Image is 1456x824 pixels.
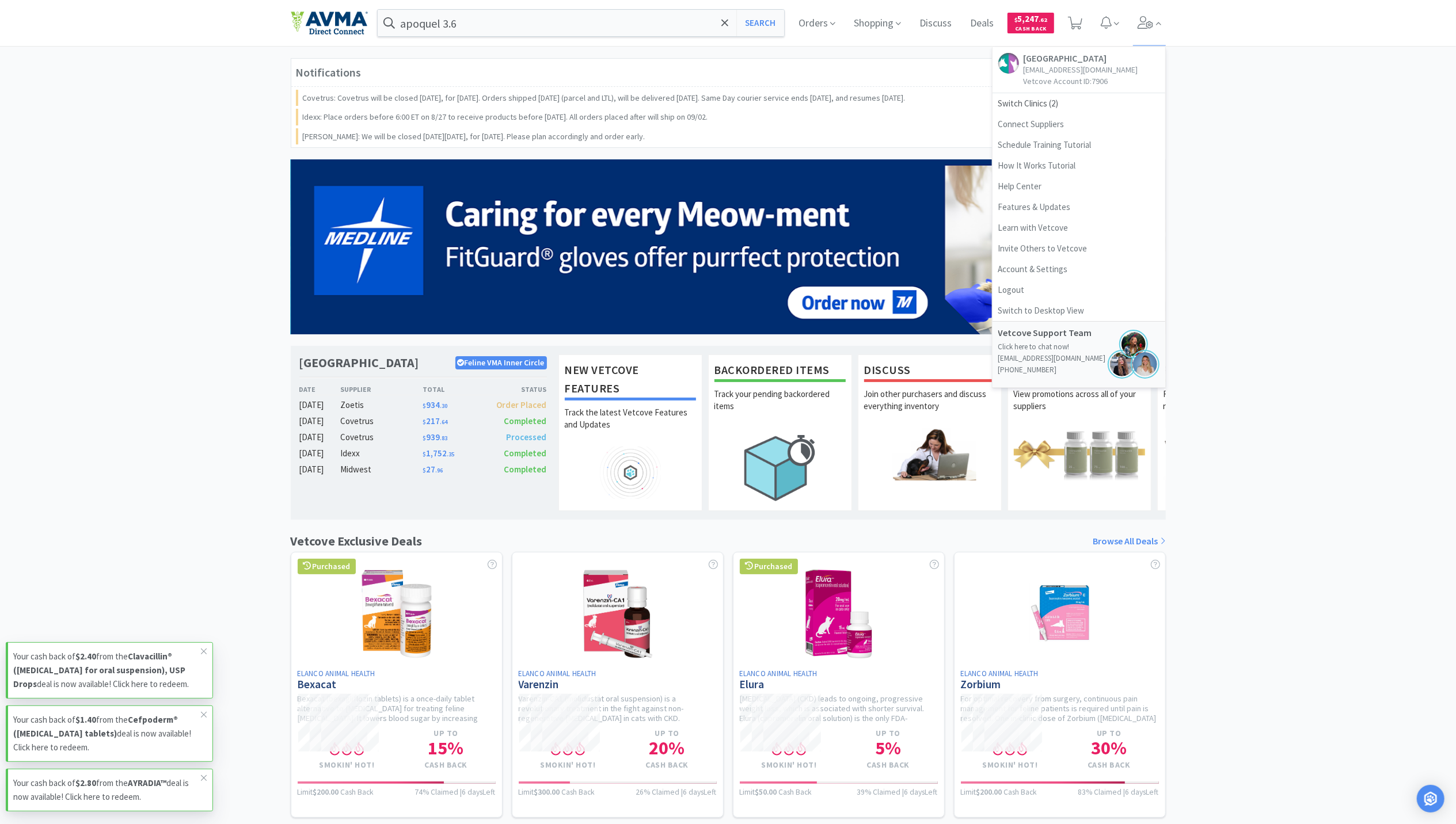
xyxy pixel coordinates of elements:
a: New Vetcove FeaturesTrack the latest Vetcove Features and Updates [558,354,702,511]
div: [DATE] [299,414,341,428]
h4: Up to [839,728,938,738]
strong: $1.40 [75,714,96,725]
a: [DATE]Covetrus$939.83Processed [299,430,547,444]
h4: Cash Back [618,760,717,770]
p: Feline VMA Inner Circle [455,356,547,369]
h5: [GEOGRAPHIC_DATA] [1024,53,1138,64]
h1: Discuss [864,361,995,382]
div: [DATE] [299,447,341,460]
strong: AYRADIA™ [128,777,166,788]
img: hero_samples.png [1164,428,1295,480]
a: Click here to chat now! [998,342,1070,352]
h4: Up to [618,728,717,738]
h1: 15 % [397,739,496,757]
span: 217 [423,415,447,426]
span: $ [423,434,426,442]
a: Invite Others to Vetcove [993,238,1165,259]
p: Request free samples on the newest veterinary products [1164,388,1295,428]
div: [DATE] [299,398,341,412]
a: Switch to Desktop View [993,300,1165,321]
span: $ [423,467,426,474]
button: Search [736,10,784,36]
span: Completed [504,415,546,426]
h4: Up to [1060,728,1159,738]
img: hero_discuss.png [864,428,995,480]
span: 5,247 [1014,13,1047,24]
span: $ [423,418,426,426]
a: Help Center [993,176,1165,197]
div: Supplier [340,384,423,395]
div: [DATE] [299,430,341,444]
div: Zoetis [340,398,423,412]
a: Browse All Deals [1093,534,1166,549]
span: 939 [423,432,447,442]
h4: Smokin' Hot! [519,760,618,770]
p: Your cash back of from the deal is now available! Click here to redeem. [13,650,201,691]
strong: Clavacillin® ([MEDICAL_DATA] for oral suspension), USP Drops [13,651,185,689]
a: Deals [965,18,998,29]
div: Covetrus [340,414,423,428]
p: [PHONE_NUMBER] [998,364,1160,376]
a: Features & Updates [993,197,1165,218]
a: Backordered ItemsTrack your pending backordered items [708,354,852,511]
img: hero_promotions.png [1014,428,1145,480]
img: jenna.png [1108,350,1136,379]
img: hero_feature_roadmap.png [565,447,696,499]
a: Connect Suppliers [993,114,1165,135]
a: Elanco Animal HealthZorbiumFor optimal recovery from surgery, continuous pain management for feli... [954,552,1166,818]
a: Free SamplesRequest free samples on the newest veterinary products [1157,354,1301,511]
div: Midwest [340,463,423,476]
div: Open Intercom Messenger [1417,785,1444,812]
a: [GEOGRAPHIC_DATA][EMAIL_ADDRESS][DOMAIN_NAME]Vetcove Account ID:7906 [993,47,1165,93]
span: Cash Back [1014,26,1047,33]
a: Elanco Animal HealthVarenzinVarenzin-CA1 (molidustat oral suspension) is a revolutionary treatmen... [512,552,724,818]
div: Total [423,384,485,395]
span: $ [423,451,426,458]
p: [EMAIL_ADDRESS][DOMAIN_NAME] [998,353,1160,364]
span: Processed [506,432,546,442]
img: 5b85490d2c9a43ef9873369d65f5cc4c_481.png [291,159,1166,334]
a: PurchasedElanco Animal HealthElura[MEDICAL_DATA] (CKD) leads to ongoing, progressive weight loss,... [733,552,945,818]
span: Completed [504,448,546,459]
img: hero_backorders.png [714,428,846,507]
h4: Smokin' Hot! [740,760,839,770]
a: Schedule Training Tutorial [993,135,1165,155]
img: bridget.png [1131,350,1160,379]
h4: Smokin' Hot! [961,760,1060,770]
h5: Vetcove Support Team [998,327,1113,338]
h1: [GEOGRAPHIC_DATA] [299,354,419,371]
a: PromotionsView promotions across all of your suppliers [1008,354,1151,511]
img: e4e33dab9f054f5782a47901c742baa9_102.png [291,11,368,35]
h1: 30 % [1060,739,1159,757]
h1: Backordered Items [714,361,846,382]
a: [DATE]Midwest$27.96Completed [299,463,547,476]
strong: $2.80 [75,777,96,788]
div: [DATE] [299,463,341,476]
h4: Cash Back [839,760,938,770]
input: Search by item, sku, manufacturer, ingredient, size... [378,10,785,36]
p: [PERSON_NAME]: We will be closed [DATE][DATE], for [DATE]. Please plan accordingly and order early. [303,130,645,143]
span: 27 [423,464,443,475]
span: Switch Clinics ( 2 ) [993,93,1165,114]
a: How It Works Tutorial [993,155,1165,176]
span: . 83 [440,434,447,442]
div: Date [299,384,341,395]
h1: New Vetcove Features [565,361,696,400]
strong: $2.40 [75,651,96,662]
span: Completed [504,464,546,475]
a: Account & Settings [993,259,1165,280]
h4: Cash Back [397,760,496,770]
p: Idexx: Place orders before 6:00 ET on 8/27 to receive products before [DATE]. All orders placed a... [303,110,708,123]
div: Status [485,384,547,395]
p: [EMAIL_ADDRESS][DOMAIN_NAME] [1024,64,1138,75]
h1: 20 % [618,739,717,757]
span: . 35 [447,451,454,458]
p: Vetcove Account ID: 7906 [1024,75,1138,87]
span: $ [1014,16,1017,24]
h1: Vetcove Exclusive Deals [291,531,423,551]
p: Join other purchasers and discuss everything inventory [864,388,995,428]
span: Order Placed [496,399,546,410]
h4: Up to [397,728,496,738]
span: . 64 [440,418,447,426]
a: DiscussJoin other purchasers and discuss everything inventory [858,354,1002,511]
